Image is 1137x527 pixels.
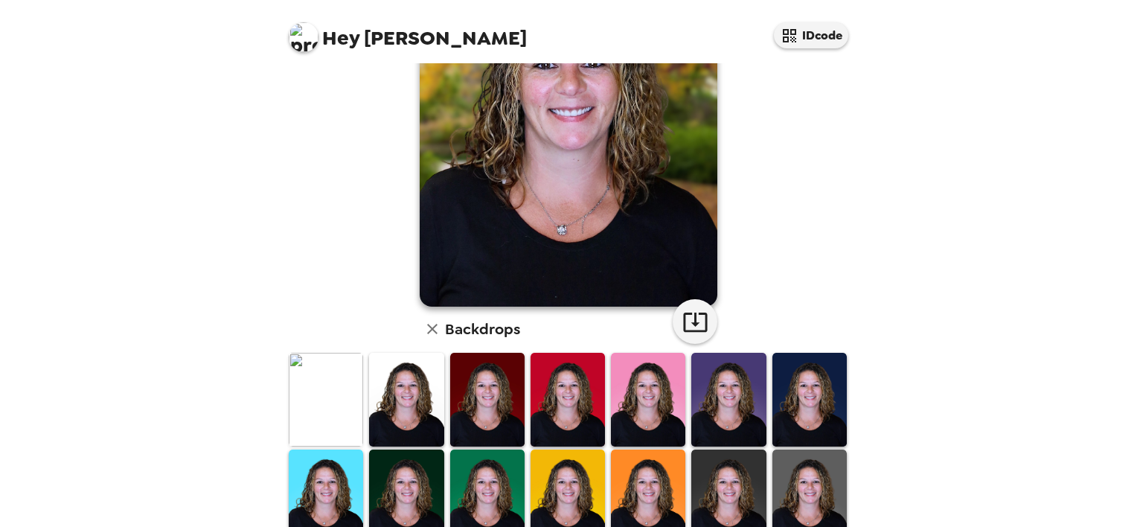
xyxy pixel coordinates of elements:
[322,25,359,51] span: Hey
[774,22,848,48] button: IDcode
[289,15,527,48] span: [PERSON_NAME]
[289,353,363,446] img: Original
[289,22,318,52] img: profile pic
[445,317,520,341] h6: Backdrops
